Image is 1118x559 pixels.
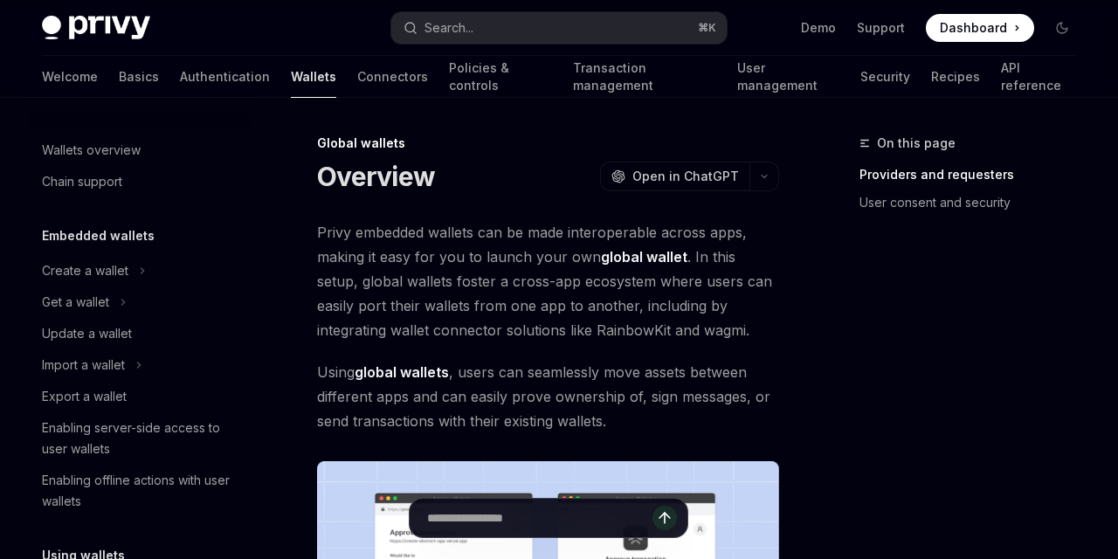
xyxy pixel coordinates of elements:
[42,323,132,344] div: Update a wallet
[931,56,980,98] a: Recipes
[42,56,98,98] a: Welcome
[632,168,739,185] span: Open in ChatGPT
[317,135,779,152] div: Global wallets
[28,286,252,318] button: Get a wallet
[28,412,252,465] a: Enabling server-side access to user wallets
[291,56,336,98] a: Wallets
[391,12,727,44] button: Search...⌘K
[42,16,150,40] img: dark logo
[698,21,716,35] span: ⌘ K
[424,17,473,38] div: Search...
[601,248,687,266] strong: global wallet
[449,56,552,98] a: Policies & controls
[801,19,836,37] a: Demo
[857,19,905,37] a: Support
[28,349,252,381] button: Import a wallet
[926,14,1034,42] a: Dashboard
[42,386,127,407] div: Export a wallet
[28,465,252,517] a: Enabling offline actions with user wallets
[860,56,910,98] a: Security
[317,360,779,433] span: Using , users can seamlessly move assets between different apps and can easily prove ownership of...
[600,162,749,191] button: Open in ChatGPT
[42,470,241,512] div: Enabling offline actions with user wallets
[317,161,435,192] h1: Overview
[42,225,155,246] h5: Embedded wallets
[652,506,677,530] button: Send message
[877,133,956,154] span: On this page
[357,56,428,98] a: Connectors
[573,56,716,98] a: Transaction management
[180,56,270,98] a: Authentication
[737,56,838,98] a: User management
[42,171,122,192] div: Chain support
[28,381,252,412] a: Export a wallet
[42,140,141,161] div: Wallets overview
[940,19,1007,37] span: Dashboard
[119,56,159,98] a: Basics
[317,220,779,342] span: Privy embedded wallets can be made interoperable across apps, making it easy for you to launch yo...
[1001,56,1076,98] a: API reference
[42,418,241,459] div: Enabling server-side access to user wallets
[859,161,1090,189] a: Providers and requesters
[28,166,252,197] a: Chain support
[28,255,252,286] button: Create a wallet
[28,318,252,349] a: Update a wallet
[859,189,1090,217] a: User consent and security
[42,355,125,376] div: Import a wallet
[427,499,652,537] input: Ask a question...
[1048,14,1076,42] button: Toggle dark mode
[42,260,128,281] div: Create a wallet
[355,363,449,381] strong: global wallets
[28,135,252,166] a: Wallets overview
[42,292,109,313] div: Get a wallet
